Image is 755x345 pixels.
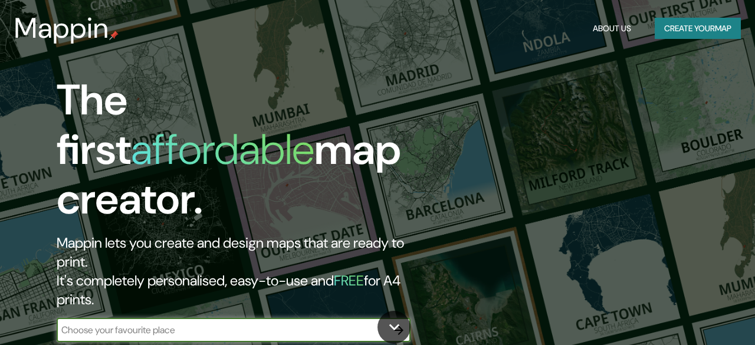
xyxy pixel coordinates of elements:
[57,323,387,337] input: Choose your favourite place
[109,31,119,40] img: mappin-pin
[131,122,314,177] h1: affordable
[57,75,434,234] h1: The first map creator.
[588,18,636,40] button: About Us
[57,234,434,309] h2: Mappin lets you create and design maps that are ready to print. It's completely personalised, eas...
[655,18,741,40] button: Create yourmap
[14,12,109,45] h3: Mappin
[334,271,364,290] h5: FREE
